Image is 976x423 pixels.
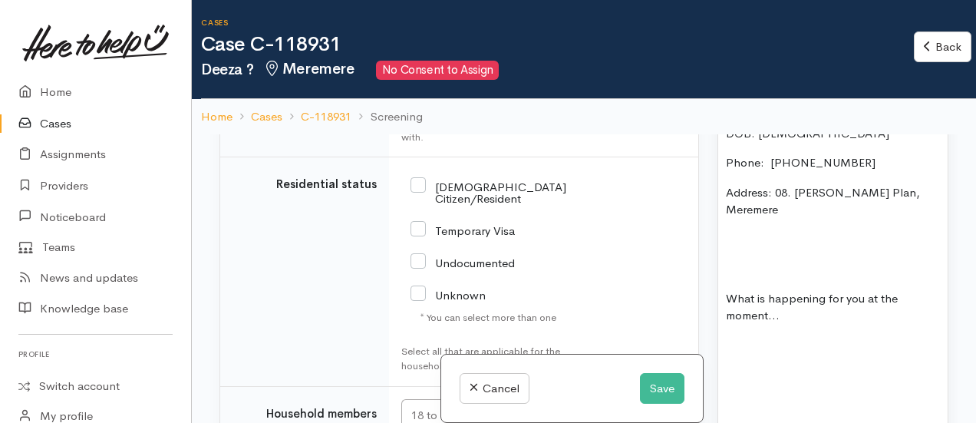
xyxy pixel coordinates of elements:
[301,108,351,126] a: C-118931
[201,108,232,126] a: Home
[276,176,377,193] label: Residential status
[411,289,486,301] label: Unknown
[201,34,914,56] h1: Case C-118931
[914,31,971,63] a: Back
[262,59,354,78] span: Meremere
[726,154,940,172] p: Phone: [PHONE_NUMBER]
[726,184,940,219] p: Address: 08. [PERSON_NAME] Plan, Meremere
[201,61,914,80] h2: Deeza ?
[376,61,499,80] span: No Consent to Assign
[726,290,940,325] p: What is happening for you at the moment...
[251,108,282,126] a: Cases
[411,225,515,236] label: Temporary Visa
[411,257,515,269] label: Undocumented
[192,99,976,135] nav: breadcrumb
[401,344,587,374] small: Select all that are applicable for the household.
[411,181,566,204] label: [DEMOGRAPHIC_DATA] Citizen/Resident
[460,373,529,405] a: Cancel
[266,405,377,423] label: Household members
[351,108,422,126] li: Screening
[18,344,173,365] h6: Profile
[640,373,684,405] button: Save
[201,18,914,27] h6: Cases
[420,310,556,326] small: * You can select more than one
